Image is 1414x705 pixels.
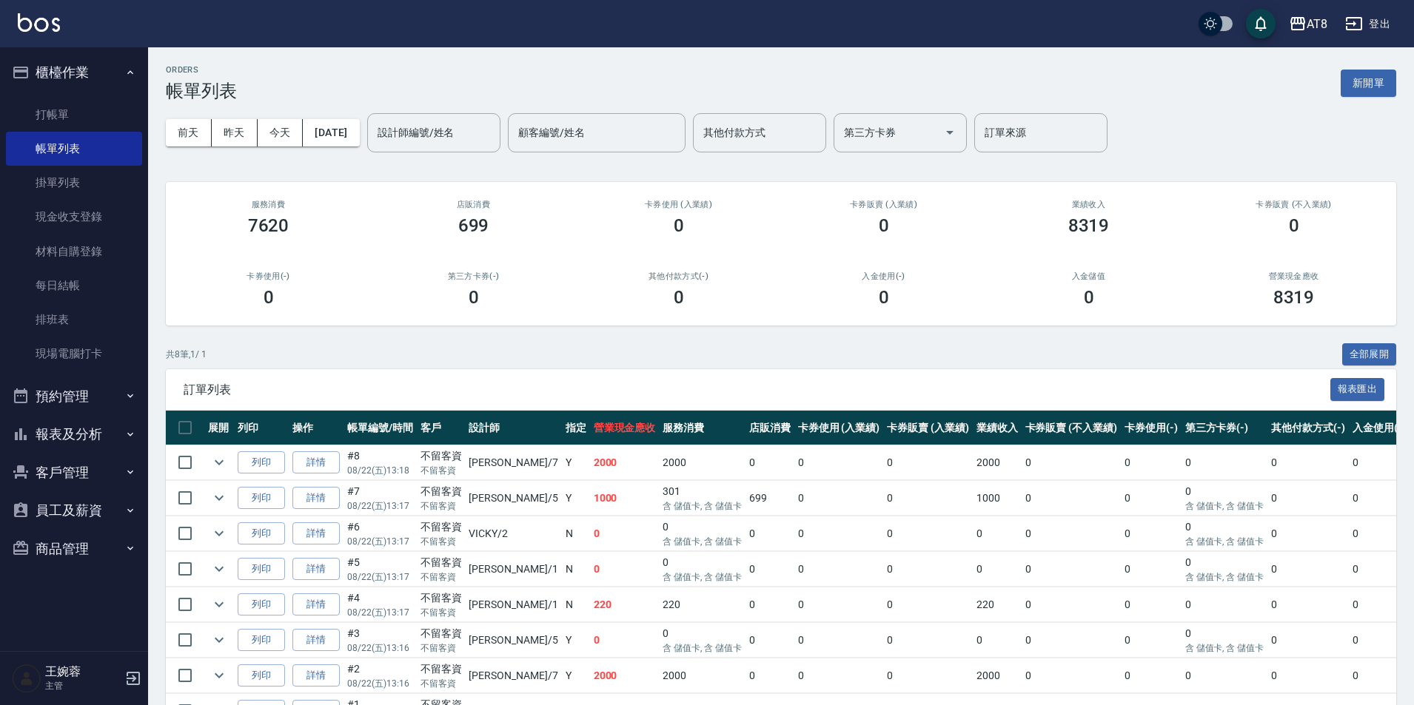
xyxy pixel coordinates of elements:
[465,552,561,587] td: [PERSON_NAME] /1
[1349,481,1410,516] td: 0
[389,271,558,281] h2: 第三方卡券(-)
[465,587,561,622] td: [PERSON_NAME] /1
[1185,570,1264,584] p: 含 儲值卡, 含 儲值卡
[794,587,884,622] td: 0
[1283,9,1333,39] button: AT8
[292,664,340,687] a: 詳情
[389,200,558,209] h2: 店販消費
[562,552,590,587] td: N
[1121,411,1182,445] th: 卡券使用(-)
[590,587,660,622] td: 220
[562,623,590,658] td: Y
[1349,516,1410,551] td: 0
[420,499,462,513] p: 不留客資
[1022,481,1121,516] td: 0
[1121,552,1182,587] td: 0
[6,132,142,166] a: 帳單列表
[6,530,142,568] button: 商品管理
[6,415,142,453] button: 報表及分析
[745,516,794,551] td: 0
[594,271,763,281] h2: 其他付款方式(-)
[659,516,745,551] td: 0
[458,215,489,236] h3: 699
[208,664,230,687] button: expand row
[663,570,742,584] p: 含 儲值卡, 含 儲值卡
[6,491,142,530] button: 員工及薪資
[1121,516,1182,551] td: 0
[469,287,479,308] h3: 0
[883,587,973,622] td: 0
[973,411,1022,445] th: 業績收入
[799,271,968,281] h2: 入金使用(-)
[6,453,142,492] button: 客戶管理
[420,464,462,477] p: 不留客資
[6,377,142,416] button: 預約管理
[1267,481,1349,516] td: 0
[1121,623,1182,658] td: 0
[347,499,413,513] p: 08/22 (五) 13:17
[663,535,742,548] p: 含 儲值卡, 含 儲值卡
[1289,215,1299,236] h3: 0
[1267,658,1349,693] td: 0
[799,200,968,209] h2: 卡券販賣 (入業績)
[12,664,41,693] img: Person
[344,445,417,480] td: #8
[347,606,413,619] p: 08/22 (五) 13:17
[1349,552,1410,587] td: 0
[1342,343,1397,366] button: 全部展開
[238,593,285,616] button: 列印
[347,464,413,477] p: 08/22 (五) 13:18
[347,570,413,584] p: 08/22 (五) 13:17
[258,119,304,146] button: 今天
[1022,623,1121,658] td: 0
[6,200,142,234] a: 現金收支登錄
[973,587,1022,622] td: 220
[590,623,660,658] td: 0
[208,487,230,509] button: expand row
[166,81,237,101] h3: 帳單列表
[883,516,973,551] td: 0
[292,522,340,545] a: 詳情
[292,487,340,510] a: 詳情
[1349,587,1410,622] td: 0
[1182,587,1268,622] td: 0
[1022,516,1121,551] td: 0
[1273,287,1315,308] h3: 8319
[420,661,462,677] div: 不留客資
[1246,9,1276,38] button: save
[1084,287,1094,308] h3: 0
[1121,658,1182,693] td: 0
[208,593,230,615] button: expand row
[883,481,973,516] td: 0
[420,641,462,655] p: 不留客資
[1004,200,1173,209] h2: 業績收入
[1022,658,1121,693] td: 0
[883,552,973,587] td: 0
[1068,215,1110,236] h3: 8319
[344,552,417,587] td: #5
[1022,445,1121,480] td: 0
[292,451,340,474] a: 詳情
[465,445,561,480] td: [PERSON_NAME] /7
[659,481,745,516] td: 301
[562,658,590,693] td: Y
[879,287,889,308] h3: 0
[973,658,1022,693] td: 2000
[204,411,234,445] th: 展開
[794,481,884,516] td: 0
[1022,411,1121,445] th: 卡券販賣 (不入業績)
[420,448,462,464] div: 不留客資
[238,451,285,474] button: 列印
[303,119,359,146] button: [DATE]
[1182,411,1268,445] th: 第三方卡券(-)
[1349,445,1410,480] td: 0
[973,623,1022,658] td: 0
[238,558,285,581] button: 列印
[659,623,745,658] td: 0
[420,677,462,690] p: 不留客資
[590,481,660,516] td: 1000
[344,623,417,658] td: #3
[1182,516,1268,551] td: 0
[883,411,973,445] th: 卡券販賣 (入業績)
[1349,623,1410,658] td: 0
